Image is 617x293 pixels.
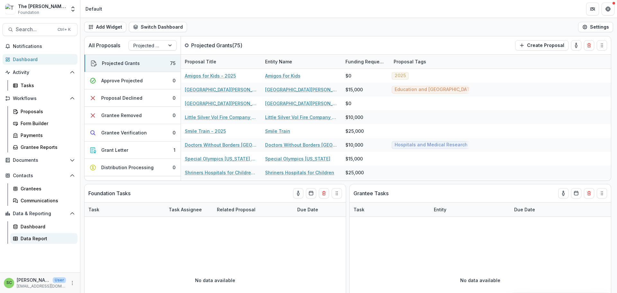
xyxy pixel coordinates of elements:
p: [PERSON_NAME] [17,277,50,283]
div: Entity Name [261,58,296,65]
span: Workflows [13,96,67,101]
a: Smile Train - 2025 [185,128,226,134]
div: Grantees [21,185,72,192]
div: Approve Projected [101,77,143,84]
div: $15,000 [345,86,363,93]
button: Approve Projected0 [85,72,181,89]
div: Due Date [510,206,539,213]
span: Hospitals and Medical Research [395,142,468,148]
div: Form Builder [21,120,72,127]
a: Doctors Without Borders [GEOGRAPHIC_DATA] [265,142,338,148]
p: Foundation Tasks [88,189,130,197]
div: Due Date [510,203,559,216]
div: Grantee Verification [101,129,147,136]
a: Tasks [10,80,77,91]
div: $25,000 [345,128,364,134]
div: $10,000 [345,142,363,148]
div: 0 [173,95,175,101]
button: Open Data & Reporting [3,208,77,219]
button: Search... [3,23,77,36]
p: [EMAIL_ADDRESS][DOMAIN_NAME] [17,283,66,289]
div: Tasks [21,82,72,89]
div: Entity [430,203,510,216]
a: [GEOGRAPHIC_DATA][PERSON_NAME] [265,100,338,107]
a: Amigos for Kids - 2025 [185,72,236,79]
div: 0 [173,129,175,136]
div: Ctrl + K [56,26,72,33]
button: Open entity switcher [68,3,77,15]
p: No data available [460,277,500,284]
div: 1 [174,147,175,153]
button: Partners [586,3,599,15]
button: More [68,279,76,287]
a: [GEOGRAPHIC_DATA][PERSON_NAME] - 2025 [185,86,257,93]
a: Shriners Hospitals for Children [265,169,334,176]
div: 0 [173,164,175,171]
div: Proposal Title [181,55,261,69]
a: Smile Train [265,128,290,134]
div: Task Assignee [165,203,213,216]
button: Drag [597,40,607,50]
div: Dashboard [13,56,72,63]
a: Shriners Hospitals for Children - 2025 [185,169,257,176]
div: 75 [170,60,175,67]
div: Related Proposal [213,203,293,216]
button: Get Help [602,3,614,15]
button: Notifications [3,41,77,51]
a: Grantees [10,183,77,194]
span: Education and [GEOGRAPHIC_DATA] [395,87,474,92]
p: Grantee Tasks [353,189,389,197]
a: Form Builder [10,118,77,129]
div: Task [350,203,430,216]
a: Little Silver Vol Fire Company No. 1 - 2025 [185,114,257,121]
nav: breadcrumb [83,4,105,14]
div: Proposal Tags [390,58,430,65]
button: toggle-assigned-to-me [293,188,303,198]
div: Proposals [21,108,72,115]
button: toggle-assigned-to-me [571,40,581,50]
span: Activity [13,70,67,75]
button: Calendar [571,188,581,198]
div: Dashboard [21,223,72,230]
div: $0 [345,72,351,79]
div: Proposal Title [181,58,220,65]
div: Default [85,5,102,12]
a: Dashboard [3,54,77,65]
a: Special Olympics [US_STATE] [265,155,330,162]
p: Projected Grants ( 75 ) [191,41,242,49]
a: Communications [10,195,77,206]
a: [GEOGRAPHIC_DATA][PERSON_NAME] Human Traffic Academy - 2025 [185,100,257,107]
div: Related Proposal [213,206,259,213]
div: Communications [21,197,72,204]
div: Funding Requested [342,58,390,65]
button: Delete card [584,40,594,50]
p: User [53,277,66,283]
button: Open Activity [3,67,77,78]
div: Due Date [293,203,342,216]
a: [GEOGRAPHIC_DATA][PERSON_NAME] [265,86,338,93]
a: Little Silver Vol Fire Company No. 1 [265,114,338,121]
span: Contacts [13,173,67,179]
p: All Proposals [88,41,120,49]
div: $15,000 [345,155,363,162]
div: Entity Name [261,55,342,69]
button: Delete card [584,188,594,198]
a: Grantee Reports [10,142,77,152]
div: $25,000 [345,169,364,176]
div: Due Date [293,206,322,213]
button: Delete card [319,188,329,198]
div: Entity [430,206,450,213]
button: Calendar [306,188,316,198]
button: Grant Letter1 [85,142,181,159]
div: Task [85,203,165,216]
span: Search... [16,26,54,32]
a: Amigos For Kids [265,72,300,79]
button: Distribution Processing0 [85,159,181,176]
span: Documents [13,158,67,163]
button: Grantee Removed0 [85,107,181,124]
